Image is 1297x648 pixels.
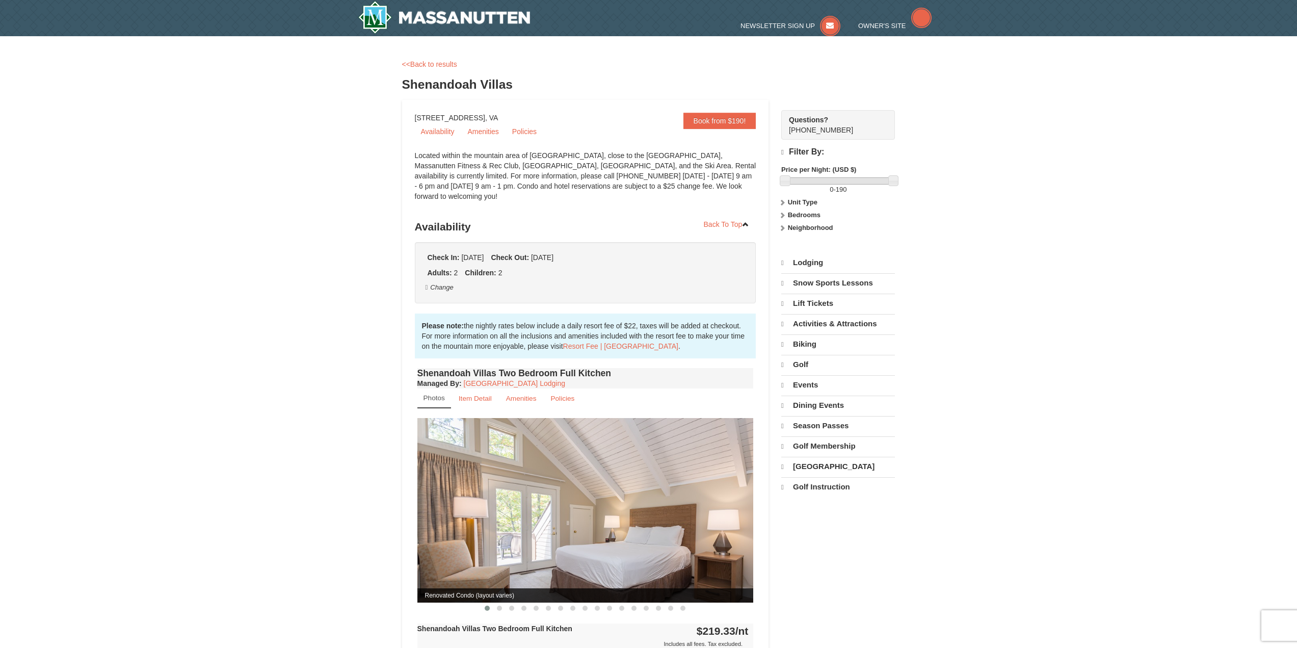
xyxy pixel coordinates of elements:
[544,388,581,408] a: Policies
[788,224,833,231] strong: Neighborhood
[425,282,454,293] button: Change
[858,22,906,30] span: Owner's Site
[415,124,461,139] a: Availability
[830,186,833,193] span: 0
[417,368,754,378] h4: Shenandoah Villas Two Bedroom Full Kitchen
[781,457,895,476] a: [GEOGRAPHIC_DATA]
[788,198,817,206] strong: Unit Type
[697,625,749,637] strong: $219.33
[781,166,856,173] strong: Price per Night: (USD $)
[417,379,462,387] strong: :
[499,388,543,408] a: Amenities
[461,124,505,139] a: Amenities
[423,394,445,402] small: Photos
[781,147,895,157] h4: Filter By:
[402,60,457,68] a: <<Back to results
[781,273,895,293] a: Snow Sports Lessons
[836,186,847,193] span: 190
[459,395,492,402] small: Item Detail
[740,22,840,30] a: Newsletter Sign Up
[491,253,529,262] strong: Check Out:
[415,150,756,212] div: Located within the mountain area of [GEOGRAPHIC_DATA], close to the [GEOGRAPHIC_DATA], Massanutte...
[781,416,895,435] a: Season Passes
[563,342,678,350] a: Resort Fee | [GEOGRAPHIC_DATA]
[417,388,451,408] a: Photos
[428,253,460,262] strong: Check In:
[415,314,756,358] div: the nightly rates below include a daily resort fee of $22, taxes will be added at checkout. For m...
[464,379,565,387] a: [GEOGRAPHIC_DATA] Lodging
[506,124,543,139] a: Policies
[465,269,496,277] strong: Children:
[781,294,895,313] a: Lift Tickets
[402,74,895,95] h3: Shenandoah Villas
[417,625,572,633] strong: Shenandoah Villas Two Bedroom Full Kitchen
[452,388,498,408] a: Item Detail
[461,253,484,262] span: [DATE]
[789,116,828,124] strong: Questions?
[428,269,452,277] strong: Adults:
[358,1,531,34] img: Massanutten Resort Logo
[781,375,895,395] a: Events
[781,396,895,415] a: Dining Events
[781,334,895,354] a: Biking
[789,115,877,134] span: [PHONE_NUMBER]
[498,269,502,277] span: 2
[781,185,895,195] label: -
[531,253,553,262] span: [DATE]
[417,418,754,602] img: Renovated Condo (layout varies)
[454,269,458,277] span: 2
[506,395,537,402] small: Amenities
[358,1,531,34] a: Massanutten Resort
[683,113,756,129] a: Book from $190!
[417,379,459,387] span: Managed By
[781,355,895,374] a: Golf
[697,217,756,232] a: Back To Top
[422,322,464,330] strong: Please note:
[735,625,749,637] span: /nt
[781,314,895,333] a: Activities & Attractions
[740,22,815,30] span: Newsletter Sign Up
[788,211,820,219] strong: Bedrooms
[415,217,756,237] h3: Availability
[550,395,574,402] small: Policies
[781,253,895,272] a: Lodging
[858,22,932,30] a: Owner's Site
[781,477,895,497] a: Golf Instruction
[781,436,895,456] a: Golf Membership
[417,588,754,603] span: Renovated Condo (layout varies)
